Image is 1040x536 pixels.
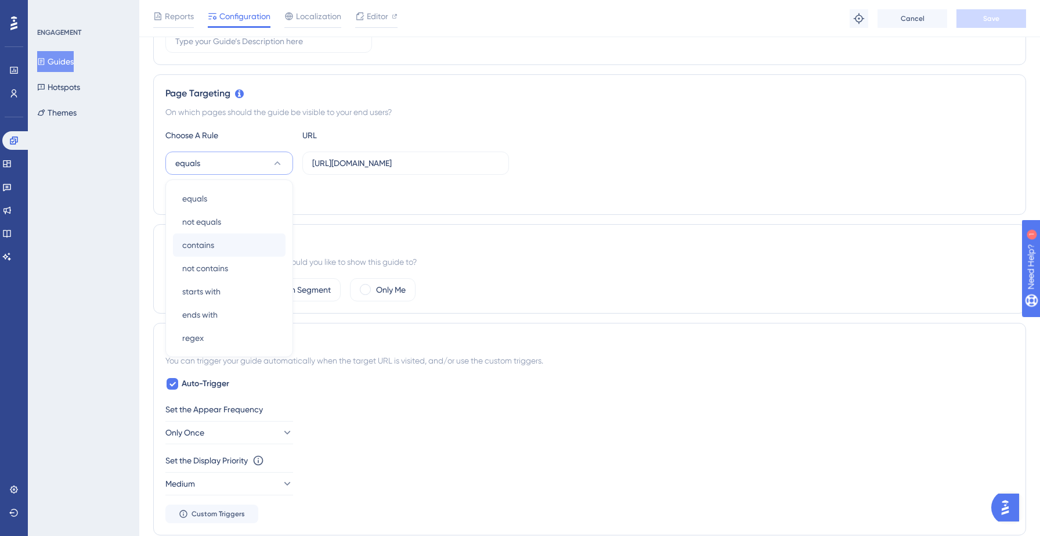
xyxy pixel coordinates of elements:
[165,87,1014,100] div: Page Targeting
[302,128,430,142] div: URL
[182,215,221,229] span: not equals
[37,102,77,123] button: Themes
[173,187,286,210] button: equals
[901,14,925,23] span: Cancel
[165,9,194,23] span: Reports
[165,505,258,523] button: Custom Triggers
[175,156,200,170] span: equals
[182,192,207,206] span: equals
[165,105,1014,119] div: On which pages should the guide be visible to your end users?
[312,157,499,170] input: yourwebsite.com/path
[165,477,195,491] span: Medium
[37,28,81,37] div: ENGAGEMENT
[956,9,1026,28] button: Save
[296,9,341,23] span: Localization
[165,354,1014,368] div: You can trigger your guide automatically when the target URL is visited, and/or use the custom tr...
[182,377,229,391] span: Auto-Trigger
[165,335,1014,349] div: Trigger
[878,9,947,28] button: Cancel
[367,9,388,23] span: Editor
[175,35,362,48] input: Type your Guide’s Description here
[165,426,204,440] span: Only Once
[165,128,293,142] div: Choose A Rule
[173,210,286,233] button: not equals
[182,261,228,275] span: not contains
[991,490,1026,525] iframe: UserGuiding AI Assistant Launcher
[27,3,73,17] span: Need Help?
[219,9,270,23] span: Configuration
[182,238,214,252] span: contains
[37,51,74,72] button: Guides
[165,402,1014,416] div: Set the Appear Frequency
[983,14,999,23] span: Save
[182,308,218,322] span: ends with
[165,255,1014,269] div: Which segment of the audience would you like to show this guide to?
[165,472,293,495] button: Medium
[173,280,286,303] button: starts with
[165,236,1014,250] div: Audience Segmentation
[165,152,293,175] button: equals
[182,285,221,298] span: starts with
[192,509,245,519] span: Custom Triggers
[173,233,286,257] button: contains
[165,421,293,444] button: Only Once
[173,303,286,326] button: ends with
[81,6,84,15] div: 1
[165,454,248,467] div: Set the Display Priority
[182,331,204,345] span: regex
[173,326,286,350] button: regex
[173,257,286,280] button: not contains
[37,77,80,98] button: Hotspots
[267,283,331,297] label: Custom Segment
[376,283,406,297] label: Only Me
